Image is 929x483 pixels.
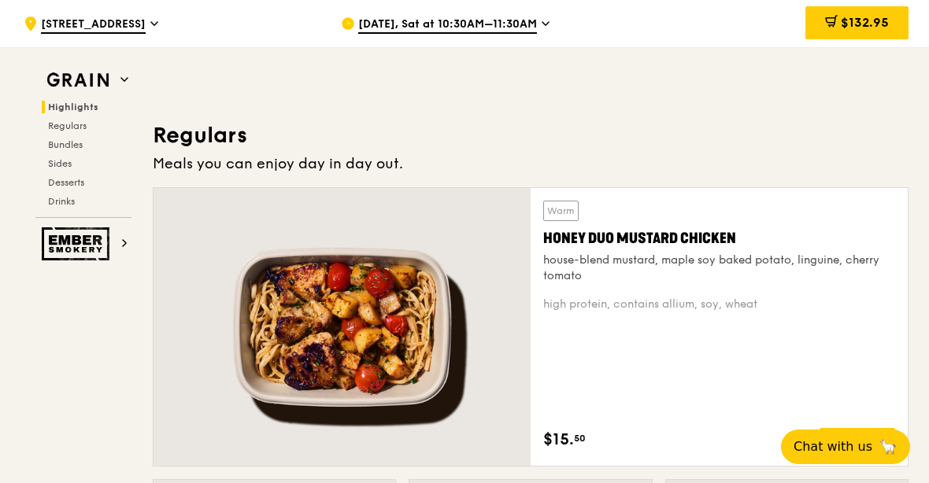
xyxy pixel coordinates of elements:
[543,297,895,312] div: high protein, contains allium, soy, wheat
[153,121,909,149] h3: Regulars
[48,158,72,169] span: Sides
[48,196,75,207] span: Drinks
[358,17,537,34] span: [DATE], Sat at 10:30AM–11:30AM
[42,227,114,260] img: Ember Smokery web logo
[48,139,83,150] span: Bundles
[48,120,87,131] span: Regulars
[543,201,579,221] div: Warm
[574,432,586,444] span: 50
[48,101,98,112] span: Highlights
[48,177,84,188] span: Desserts
[879,437,898,456] span: 🦙
[781,430,910,464] button: Chat with us🦙
[543,428,574,452] span: $15.
[841,15,889,30] span: $132.95
[543,253,895,284] div: house-blend mustard, maple soy baked potato, linguine, cherry tomato
[41,17,146,34] span: [STREET_ADDRESS]
[42,66,114,94] img: Grain web logo
[543,227,895,249] div: Honey Duo Mustard Chicken
[794,437,872,456] span: Chat with us
[153,153,909,175] div: Meals you can enjoy day in day out.
[820,428,895,453] div: Add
